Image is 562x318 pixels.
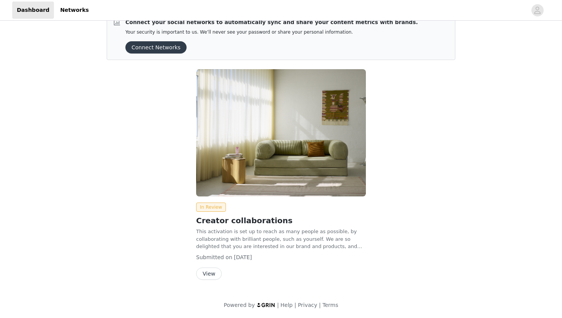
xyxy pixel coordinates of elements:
[125,29,418,35] p: Your security is important to us. We’ll never see your password or share your personal information.
[234,254,252,260] span: [DATE]
[12,2,54,19] a: Dashboard
[224,302,255,308] span: Powered by
[298,302,317,308] a: Privacy
[196,268,222,280] button: View
[196,254,232,260] span: Submitted on
[534,4,541,16] div: avatar
[294,302,296,308] span: |
[322,302,338,308] a: Terms
[281,302,293,308] a: Help
[319,302,321,308] span: |
[196,215,366,226] h2: Creator collaborations
[196,228,366,250] p: This activation is set up to reach as many people as possible, by collaborating with brilliant pe...
[125,18,418,26] p: Connect your social networks to automatically sync and share your content metrics with brands.
[257,302,276,307] img: logo
[125,41,187,54] button: Connect Networks
[196,271,222,277] a: View
[55,2,93,19] a: Networks
[196,69,366,196] img: OMHU
[196,203,226,212] span: In Review
[277,302,279,308] span: |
